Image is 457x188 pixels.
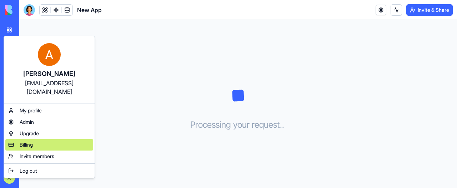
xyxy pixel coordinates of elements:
[5,37,93,102] a: [PERSON_NAME][EMAIL_ADDRESS][DOMAIN_NAME]
[5,116,93,128] a: Admin
[20,107,42,114] span: My profile
[20,130,39,137] span: Upgrade
[5,128,93,139] a: Upgrade
[20,118,34,126] span: Admin
[38,43,61,66] img: ACg8ocK6yiNEbkF9Pv4roYnkAOki2sZYQrW7UaVyEV6GmURZ_rD7Bw=s96-c
[5,105,93,116] a: My profile
[20,153,54,160] span: Invite members
[11,79,87,96] div: [EMAIL_ADDRESS][DOMAIN_NAME]
[11,69,87,79] div: [PERSON_NAME]
[20,141,33,148] span: Billing
[20,167,37,174] span: Log out
[5,151,93,162] a: Invite members
[5,139,93,151] a: Billing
